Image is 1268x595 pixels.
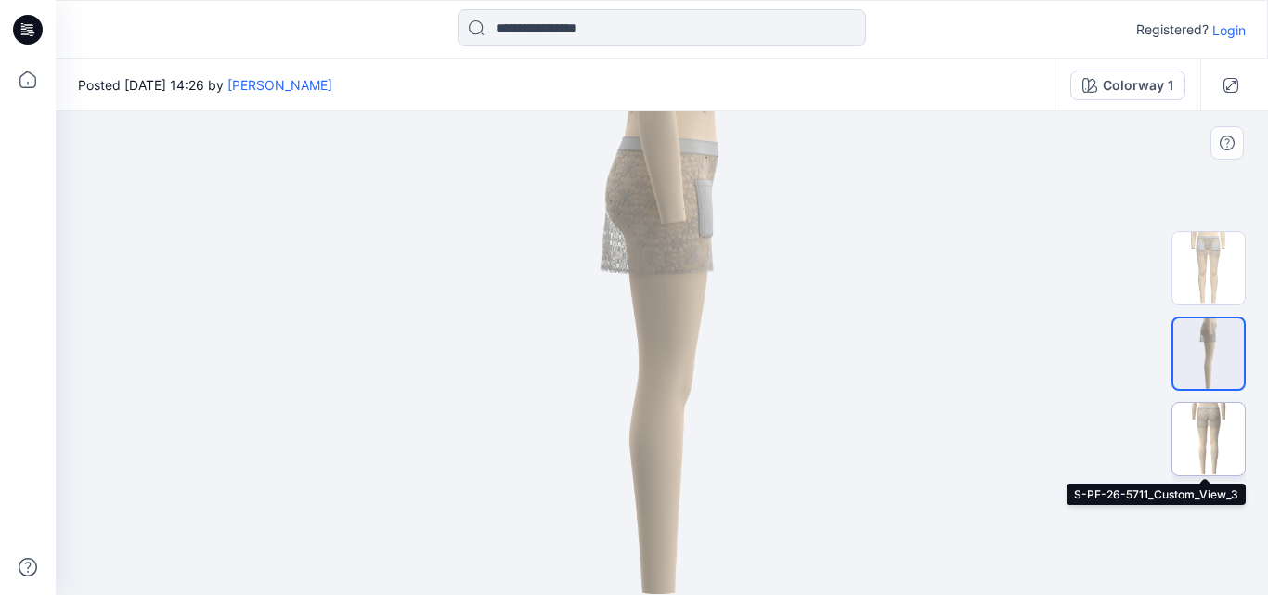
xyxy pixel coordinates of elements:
img: eyJhbGciOiJIUzI1NiIsImtpZCI6IjAiLCJzbHQiOiJzZXMiLCJ0eXAiOiJKV1QifQ.eyJkYXRhIjp7InR5cGUiOiJzdG9yYW... [581,111,742,595]
div: Colorway 1 [1103,75,1173,96]
a: [PERSON_NAME] [227,77,332,93]
img: S-PF-26-5711_Custom_View_3 [1172,403,1245,475]
button: Colorway 1 [1070,71,1185,100]
p: Registered? [1136,19,1209,41]
p: Login [1212,20,1246,40]
img: S-PF-26-5711_Custom_View_4 [1172,232,1245,304]
img: S-PF-26-5711_Custom_View_5 [1173,318,1244,389]
span: Posted [DATE] 14:26 by [78,75,332,95]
